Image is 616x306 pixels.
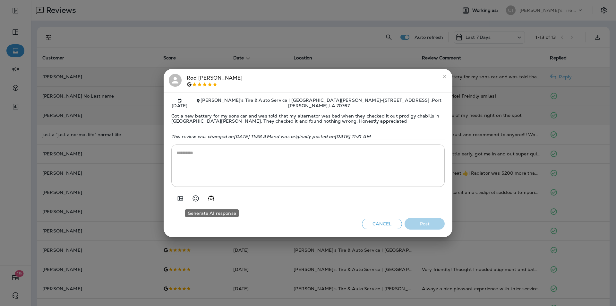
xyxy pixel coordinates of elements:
[171,98,188,108] span: [DATE]
[185,209,239,217] div: Generate AI response
[362,219,402,229] button: Cancel
[201,97,441,109] span: [PERSON_NAME]'s Tire & Auto Service | [GEOGRAPHIC_DATA][PERSON_NAME] - [STREET_ADDRESS] , Port [P...
[187,74,243,87] div: Rod [PERSON_NAME]
[440,71,450,82] button: close
[171,134,445,139] p: This review was changed on [DATE] 11:28 AM
[174,192,187,205] button: Add in a premade template
[189,192,202,205] button: Select an emoji
[205,192,218,205] button: Generate AI response
[171,108,445,129] span: Got a new battery for my sons car and was told that my alternator was bad when they checked it ou...
[271,134,371,139] span: and was originally posted on [DATE] 11:21 AM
